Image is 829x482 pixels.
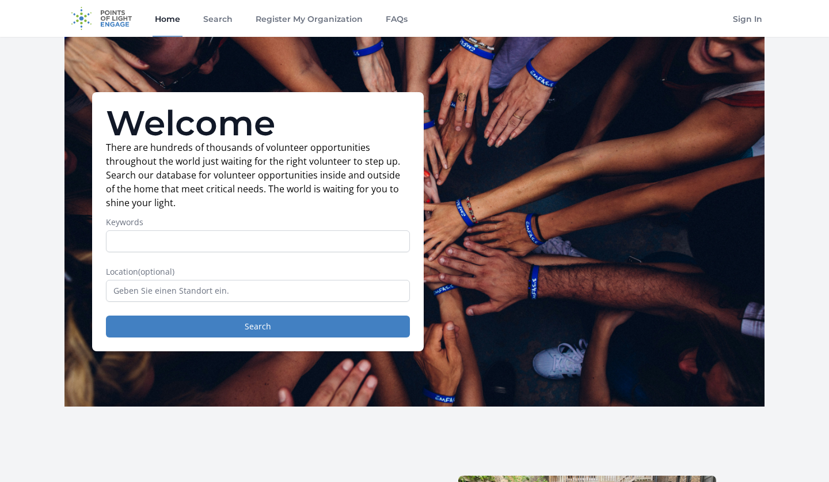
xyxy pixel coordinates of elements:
button: Search [106,316,410,337]
input: Geben Sie einen Standort ein. [106,280,410,302]
h1: Welcome [106,106,410,141]
label: Keywords [106,217,410,228]
p: There are hundreds of thousands of volunteer opportunities throughout the world just waiting for ... [106,141,410,210]
label: Location [106,266,410,278]
span: (optional) [138,266,174,277]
